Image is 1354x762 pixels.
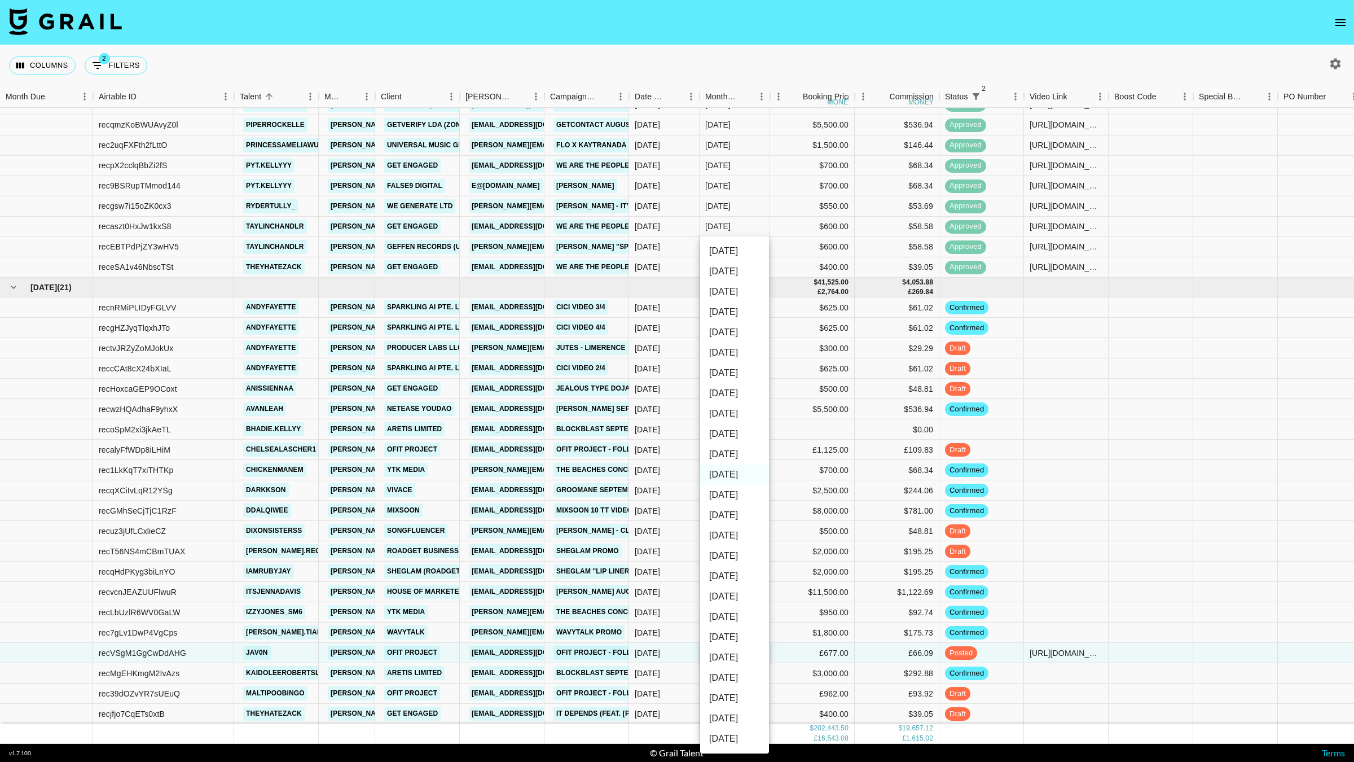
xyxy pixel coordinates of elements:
[700,404,769,424] li: [DATE]
[700,322,769,343] li: [DATE]
[700,668,769,688] li: [DATE]
[700,444,769,465] li: [DATE]
[700,708,769,729] li: [DATE]
[700,241,769,261] li: [DATE]
[700,627,769,647] li: [DATE]
[700,607,769,627] li: [DATE]
[700,363,769,383] li: [DATE]
[700,282,769,302] li: [DATE]
[700,566,769,586] li: [DATE]
[700,688,769,708] li: [DATE]
[700,485,769,505] li: [DATE]
[700,525,769,546] li: [DATE]
[700,424,769,444] li: [DATE]
[700,261,769,282] li: [DATE]
[700,465,769,485] li: [DATE]
[700,343,769,363] li: [DATE]
[700,729,769,749] li: [DATE]
[700,383,769,404] li: [DATE]
[700,505,769,525] li: [DATE]
[700,647,769,668] li: [DATE]
[700,586,769,607] li: [DATE]
[700,302,769,322] li: [DATE]
[700,546,769,566] li: [DATE]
